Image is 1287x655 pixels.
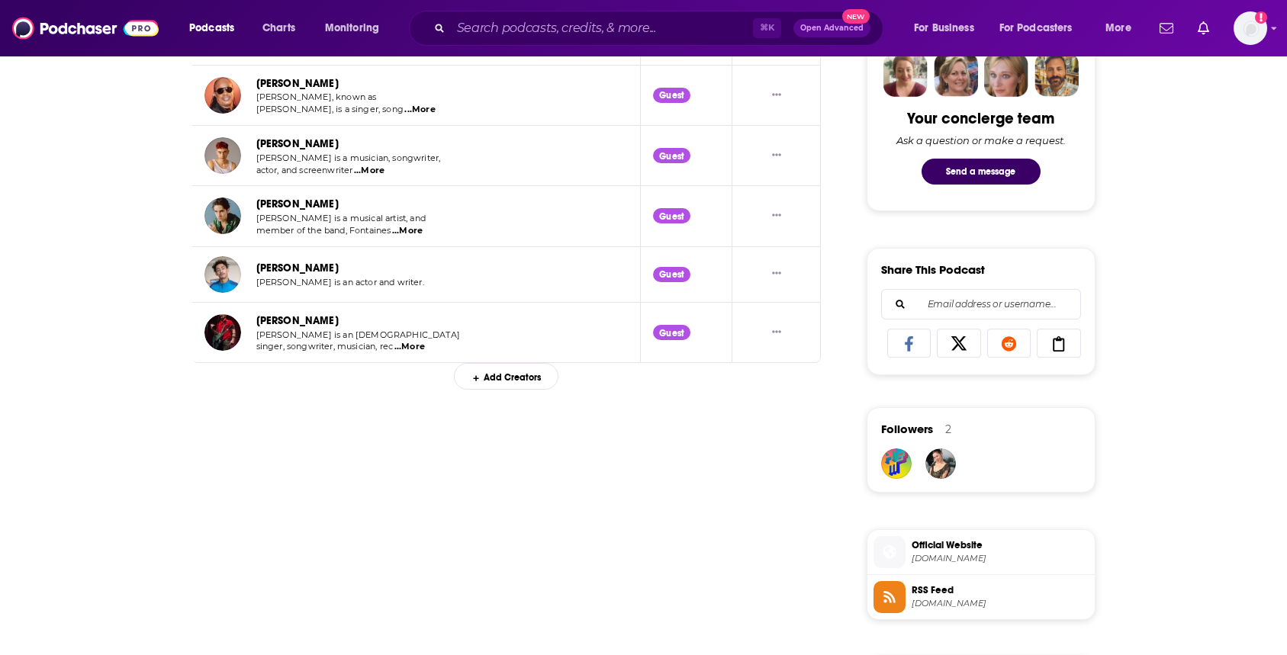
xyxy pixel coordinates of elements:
button: Open AdvancedNew [793,19,870,37]
div: Guest [653,88,690,103]
a: [PERSON_NAME] [256,137,339,150]
span: Monitoring [325,18,379,39]
a: Share on X/Twitter [937,329,981,358]
span: [PERSON_NAME] is an [DEMOGRAPHIC_DATA] [256,329,461,340]
span: [PERSON_NAME], is a singer, song [256,104,404,114]
span: [PERSON_NAME] is a musical artist, and [256,213,426,223]
a: [PERSON_NAME] [256,77,339,90]
div: 2 [945,422,951,436]
button: Show More Button [766,87,787,103]
span: Podcasts [189,18,234,39]
img: Barbara Profile [934,53,978,97]
img: Jon Profile [1034,53,1079,97]
a: RSS Feed[DOMAIN_NAME] [874,581,1089,613]
span: [PERSON_NAME], known as [256,92,377,102]
span: Official Website [912,538,1089,552]
img: Flossie22 [925,448,956,479]
div: Add Creators [454,363,558,390]
a: [PERSON_NAME] [256,262,339,275]
a: Show notifications dropdown [1192,15,1215,41]
span: For Podcasters [999,18,1073,39]
img: User Profile [1234,11,1267,45]
span: [PERSON_NAME] is an actor and writer. [256,277,424,287]
div: Search podcasts, credits, & more... [423,11,898,46]
span: bbc.co.uk [912,553,1089,564]
button: open menu [314,16,399,40]
img: Sydney Profile [883,53,928,97]
button: Show profile menu [1234,11,1267,45]
a: [PERSON_NAME] [256,197,339,210]
span: ⌘ K [753,18,781,38]
a: Share on Facebook [887,329,931,358]
button: Send a message [922,159,1041,185]
button: Show More Button [766,266,787,282]
button: Show More Button [766,324,787,340]
a: Official Website[DOMAIN_NAME] [874,536,1089,568]
span: ...More [404,104,435,116]
a: Show notifications dropdown [1153,15,1179,41]
span: Followers [881,422,933,436]
input: Search podcasts, credits, & more... [451,16,753,40]
img: INRI81216 [881,448,912,479]
span: Charts [262,18,295,39]
img: Stevie Wonder [204,77,241,114]
img: Josh Homme [204,314,241,351]
button: Show More Button [766,208,787,224]
button: open menu [179,16,254,40]
span: ...More [394,341,425,353]
div: Guest [653,267,690,282]
h3: Share This Podcast [881,262,985,277]
button: Show More Button [766,148,787,164]
button: open menu [989,16,1095,40]
img: Carlos O'Connell [204,197,241,234]
img: Podchaser - Follow, Share and Rate Podcasts [12,14,159,43]
svg: Add a profile image [1255,11,1267,24]
span: [PERSON_NAME] is a musician, songwriter, [256,153,441,163]
span: More [1105,18,1131,39]
a: Copy Link [1037,329,1081,358]
div: Your concierge team [907,109,1054,128]
div: Search followers [881,289,1081,319]
span: ...More [392,225,423,237]
img: Jordan Stephens [204,256,241,293]
span: New [842,9,870,24]
span: member of the band, Fontaines [256,225,391,236]
span: Open Advanced [800,24,864,32]
span: podcasts.files.bbci.co.uk [912,598,1089,609]
a: Charts [253,16,304,40]
span: singer, songwriter, musician, rec [256,341,394,352]
div: Guest [653,325,690,340]
a: Share on Reddit [987,329,1031,358]
button: open menu [903,16,993,40]
button: open menu [1095,16,1150,40]
span: RSS Feed [912,583,1089,597]
span: Logged in as podimatt [1234,11,1267,45]
img: Jules Profile [984,53,1028,97]
span: For Business [914,18,974,39]
span: actor, and screenwriter [256,165,353,175]
input: Email address or username... [894,290,1068,319]
div: Guest [653,208,690,223]
img: Olly Alexander [204,137,241,174]
div: Guest [653,148,690,163]
a: [PERSON_NAME] [256,314,339,327]
span: ...More [354,165,384,177]
div: Ask a question or make a request. [896,134,1066,146]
